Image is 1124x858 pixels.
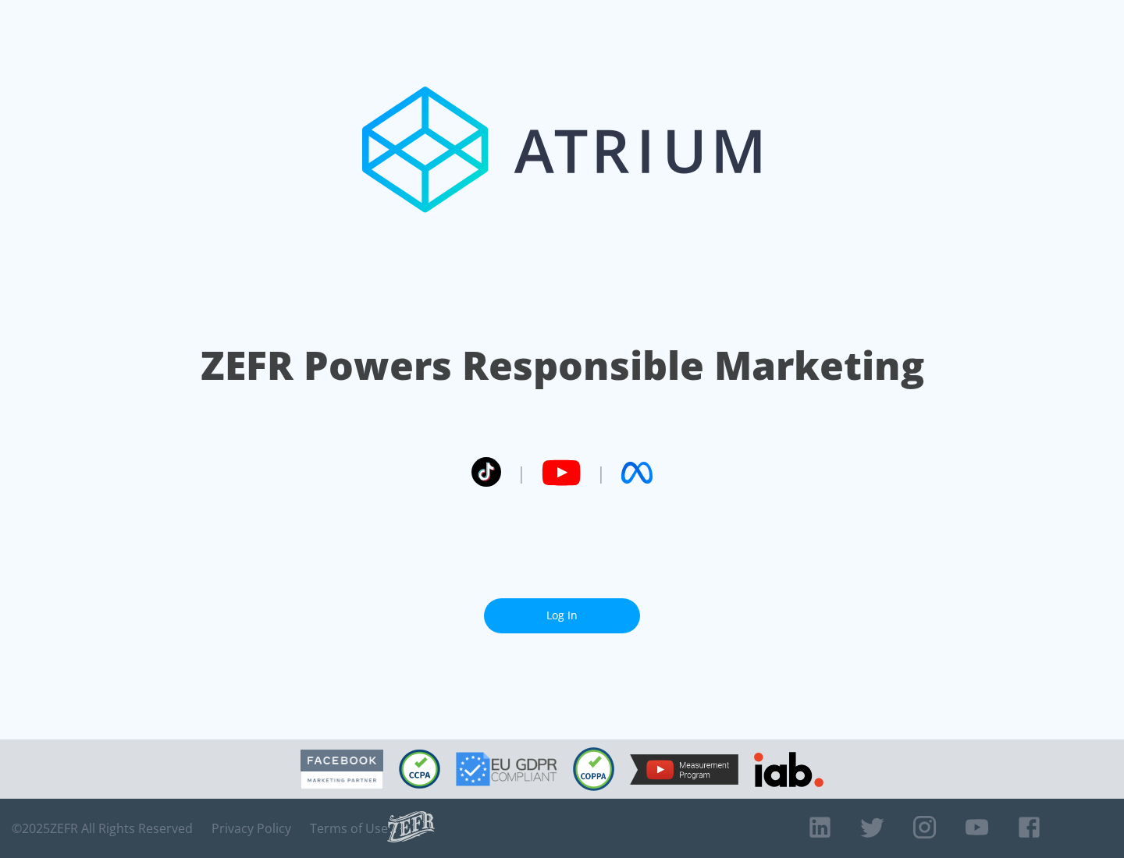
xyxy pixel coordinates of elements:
span: © 2025 ZEFR All Rights Reserved [12,821,193,836]
img: IAB [754,752,823,787]
span: | [517,461,526,484]
img: COPPA Compliant [573,747,614,791]
a: Privacy Policy [212,821,291,836]
h1: ZEFR Powers Responsible Marketing [201,339,924,392]
span: | [596,461,606,484]
img: Facebook Marketing Partner [301,750,383,789]
a: Log In [484,598,640,633]
img: GDPR Compliant [456,752,557,786]
img: YouTube Measurement Program [630,754,738,785]
a: Terms of Use [310,821,388,836]
img: CCPA Compliant [399,750,440,789]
